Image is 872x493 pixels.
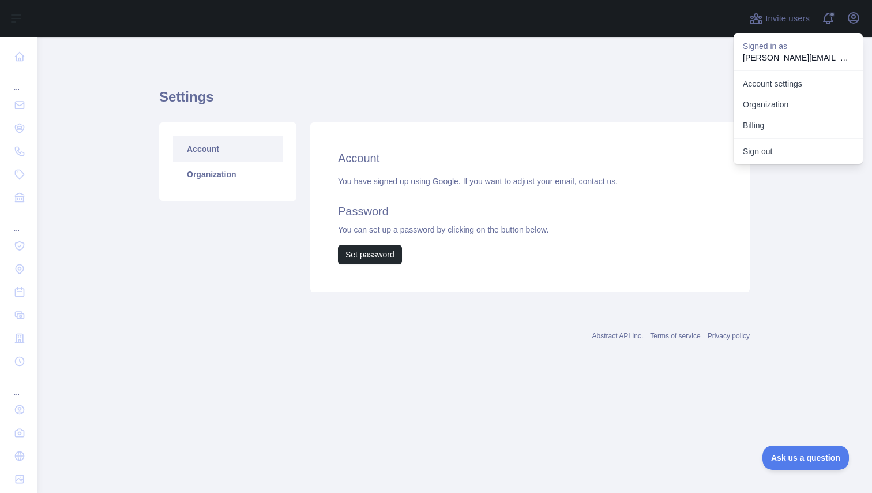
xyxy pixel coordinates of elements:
a: Terms of service [650,332,700,340]
iframe: Toggle Customer Support [762,446,849,470]
a: Organization [734,94,863,115]
div: ... [9,69,28,92]
p: [PERSON_NAME][EMAIL_ADDRESS][DOMAIN_NAME] [743,52,854,64]
a: Privacy policy [708,332,750,340]
div: You have signed up using Google. If you want to adjust your email, You can set up a password by c... [338,175,722,264]
p: Signed in as [743,40,854,52]
button: Billing [734,115,863,136]
button: Sign out [734,141,863,162]
h2: Password [338,203,722,219]
div: ... [9,210,28,233]
a: contact us. [578,177,618,186]
a: Organization [173,162,283,187]
h2: Account [338,150,722,166]
a: Abstract API Inc. [592,332,644,340]
a: Account settings [734,73,863,94]
button: Invite users [747,9,812,28]
span: Invite users [765,12,810,25]
h1: Settings [159,88,750,115]
a: Account [173,136,283,162]
button: Set password [338,245,402,264]
div: ... [9,374,28,397]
